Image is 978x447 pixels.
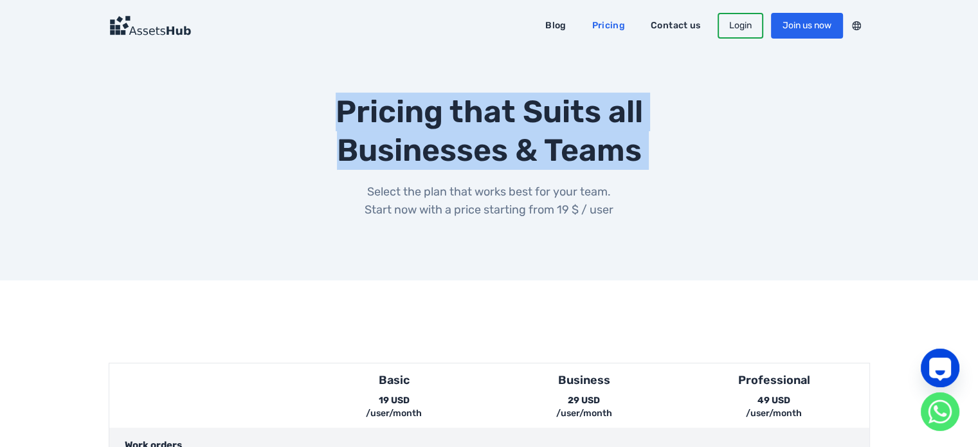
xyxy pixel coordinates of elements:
[694,371,854,389] div: Professional
[642,15,710,36] a: Contact us
[314,407,474,420] div: /user/month
[314,394,474,420] div: 19 USD
[694,394,854,420] div: 49 USD
[583,15,634,36] a: Pricing
[314,371,474,389] div: Basic
[109,15,191,36] img: Logo Dark
[505,407,664,420] div: /user/month
[921,349,959,387] a: Live Chat
[505,371,664,389] div: Business
[273,183,705,219] p: Select the plan that works best for your team. Start now with a price starting from 19 $ / user
[921,392,959,431] a: WhatsApp
[718,13,763,39] a: Login
[505,394,664,420] div: 29 USD
[536,15,575,36] a: Blog
[694,407,854,420] div: /user/month
[273,93,705,170] h2: Pricing that Suits all Businesses & Teams
[771,13,843,39] a: Join us now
